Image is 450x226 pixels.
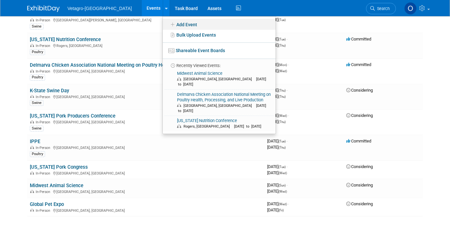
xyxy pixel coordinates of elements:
[30,209,34,212] img: In-Person Event
[36,44,52,48] span: In-Person
[30,18,34,21] img: In-Person Event
[346,183,373,187] span: Considering
[30,88,69,94] a: K-State Swine Day
[267,88,288,93] span: [DATE]
[30,94,262,99] div: [GEOGRAPHIC_DATA], [GEOGRAPHIC_DATA]
[267,201,289,206] span: [DATE]
[278,146,286,149] span: (Thu)
[36,146,52,150] span: In-Person
[36,18,52,22] span: In-Person
[366,3,396,14] a: Search
[177,77,266,86] span: [DATE] to [DATE]
[278,202,287,206] span: (Wed)
[346,88,373,93] span: Considering
[30,151,45,157] div: Poultry
[36,69,52,73] span: In-Person
[287,88,288,93] span: -
[278,184,286,187] span: (Sun)
[165,90,273,116] a: Delmarva Chicken Association National Meeting on Poultry Health, Processing, and Live Production ...
[346,62,371,67] span: Committed
[267,183,288,187] span: [DATE]
[278,95,286,98] span: (Thu)
[267,189,287,194] span: [DATE]
[267,170,287,175] span: [DATE]
[287,37,288,41] span: -
[30,119,262,124] div: [GEOGRAPHIC_DATA], [GEOGRAPHIC_DATA]
[30,170,262,175] div: [GEOGRAPHIC_DATA], [GEOGRAPHIC_DATA]
[36,95,52,99] span: In-Person
[278,190,287,193] span: (Wed)
[168,48,174,53] img: seventboard-3.png
[30,100,43,106] div: Swine
[288,62,289,67] span: -
[267,113,289,118] span: [DATE]
[404,2,417,15] img: OliviaM Last
[184,124,233,129] span: Rogers, [GEOGRAPHIC_DATA]
[30,208,262,213] div: [GEOGRAPHIC_DATA], [GEOGRAPHIC_DATA]
[267,139,288,143] span: [DATE]
[346,37,371,41] span: Committed
[278,209,284,212] span: (Fri)
[288,201,289,206] span: -
[278,38,286,41] span: (Tue)
[30,69,34,73] img: In-Person Event
[287,183,288,187] span: -
[375,6,390,11] span: Search
[36,190,52,194] span: In-Person
[163,59,276,69] li: Recently Viewed Events:
[30,113,115,119] a: [US_STATE] Pork Producers Conference
[27,6,60,12] img: ExhibitDay
[30,145,262,150] div: [GEOGRAPHIC_DATA], [GEOGRAPHIC_DATA]
[234,124,265,129] span: [DATE] to [DATE]
[278,89,286,92] span: (Thu)
[30,139,40,144] a: IPPE
[165,116,273,131] a: [US_STATE] Nutrition Conference Rogers, [GEOGRAPHIC_DATA] [DATE] to [DATE]
[30,183,83,188] a: Midwest Animal Science
[30,171,34,175] img: In-Person Event
[278,140,286,143] span: (Tue)
[36,120,52,124] span: In-Person
[30,120,34,123] img: In-Person Event
[346,164,373,169] span: Considering
[267,43,286,48] span: [DATE]
[278,69,287,73] span: (Wed)
[30,68,262,73] div: [GEOGRAPHIC_DATA], [GEOGRAPHIC_DATA]
[278,120,286,124] span: (Thu)
[36,209,52,213] span: In-Person
[30,43,262,48] div: Rogers, [GEOGRAPHIC_DATA]
[278,171,287,175] span: (Wed)
[267,68,287,73] span: [DATE]
[184,104,255,108] span: [GEOGRAPHIC_DATA], [GEOGRAPHIC_DATA]
[30,189,262,194] div: [GEOGRAPHIC_DATA], [GEOGRAPHIC_DATA]
[267,164,288,169] span: [DATE]
[267,62,289,67] span: [DATE]
[30,146,34,149] img: In-Person Event
[30,74,45,80] div: Poultry
[30,201,64,207] a: Global Pet Expo
[346,201,373,206] span: Considering
[278,18,286,22] span: (Tue)
[165,69,273,89] a: Midwest Animal Science [GEOGRAPHIC_DATA], [GEOGRAPHIC_DATA] [DATE] to [DATE]
[30,164,88,170] a: [US_STATE] Pork Congress
[67,6,132,11] span: Vetagro-[GEOGRAPHIC_DATA]
[346,139,371,143] span: Committed
[177,104,266,113] span: [DATE] to [DATE]
[346,113,373,118] span: Considering
[30,37,101,42] a: [US_STATE] Nutrition Conference
[278,44,286,47] span: (Thu)
[30,95,34,98] img: In-Person Event
[30,17,262,22] div: [GEOGRAPHIC_DATA][PERSON_NAME], [GEOGRAPHIC_DATA]
[287,164,288,169] span: -
[267,208,284,212] span: [DATE]
[30,62,244,68] a: Delmarva Chicken Association National Meeting on Poultry Health, Processing, and Live Production
[267,94,286,99] span: [DATE]
[30,190,34,193] img: In-Person Event
[30,24,43,29] div: Swine
[163,30,276,40] a: Bulk Upload Events
[278,165,286,169] span: (Tue)
[278,114,287,118] span: (Wed)
[30,49,45,55] div: Poultry
[184,77,255,81] span: [GEOGRAPHIC_DATA], [GEOGRAPHIC_DATA]
[163,19,276,30] a: Add Event
[36,171,52,175] span: In-Person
